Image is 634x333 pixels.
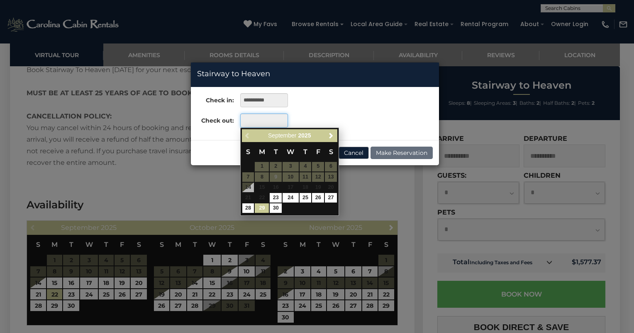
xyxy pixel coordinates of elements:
td: Checkout must be after start date [324,182,337,193]
span: Tuesday [274,148,278,156]
a: Next [326,130,337,141]
span: Sunday [246,148,250,156]
td: Checkout must be after start date [254,182,269,193]
a: 24 [283,193,298,203]
a: 26 [312,193,324,203]
span: 20 [325,183,337,192]
label: Check in: [191,93,234,104]
td: $120 [299,193,312,203]
a: 29 [255,203,269,213]
span: 2025 [298,132,311,139]
span: Monday [259,148,265,156]
span: 19 [312,183,324,192]
span: Wednesday [287,148,294,156]
a: 25 [300,193,312,203]
td: $140 [324,193,337,203]
span: Saturday [329,148,333,156]
label: Check out: [191,113,234,125]
span: 18 [300,183,312,192]
a: 28 [242,203,254,213]
td: $120 [242,203,255,213]
span: 22 [255,193,269,203]
h4: Stairway to Heaven [197,69,433,80]
a: 27 [325,193,337,203]
td: $120 [282,193,299,203]
td: $120 [269,203,282,213]
td: Checkout must be after start date [282,182,299,193]
span: 21 [242,193,254,203]
button: Cancel [339,147,369,159]
td: $120 [269,193,282,203]
a: 30 [270,203,282,213]
span: 15 [255,183,269,192]
span: Friday [316,148,320,156]
td: Checkout must be after start date [312,182,324,193]
span: Next [328,132,334,139]
button: Make Reservation [371,147,433,159]
td: Checkout must be after start date [242,193,255,203]
td: Checkout must be after start date [299,182,312,193]
span: September [268,132,296,139]
td: $120 [254,203,269,213]
td: Checkout must be after start date [269,182,282,193]
td: Checkout must be after start date [254,193,269,203]
td: $135 [312,193,324,203]
span: 16 [270,183,282,192]
span: Thursday [303,148,307,156]
span: 17 [283,183,298,192]
a: 23 [270,193,282,203]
